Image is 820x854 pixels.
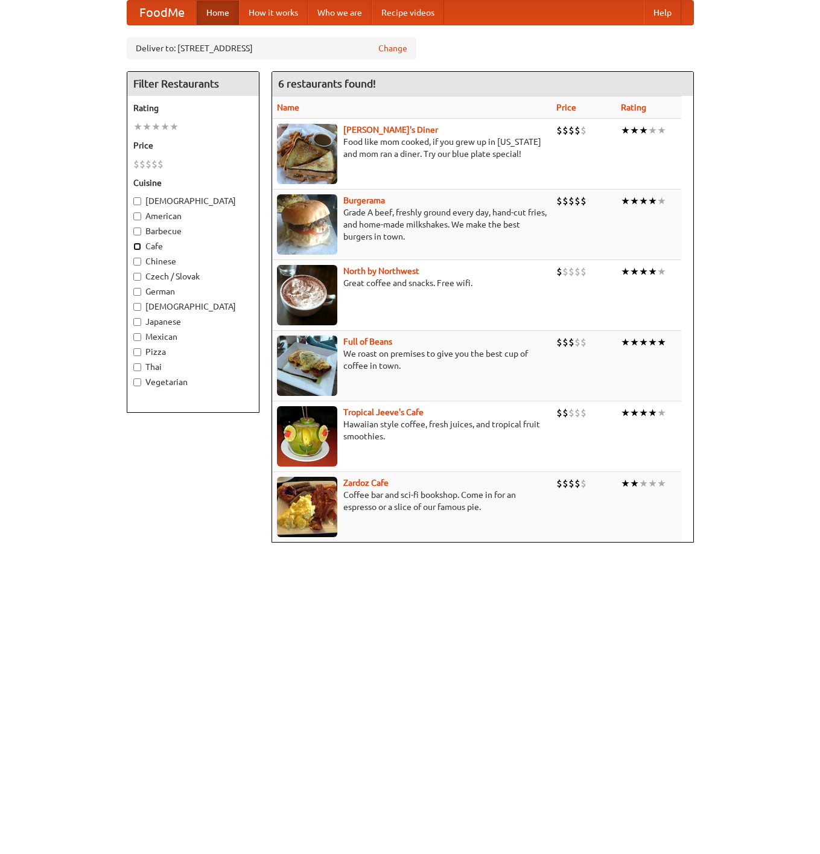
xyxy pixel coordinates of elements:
[343,266,419,276] a: North by Northwest
[644,1,681,25] a: Help
[657,406,666,419] li: ★
[556,336,562,349] li: $
[133,376,253,388] label: Vegetarian
[574,336,580,349] li: $
[277,206,547,243] p: Grade A beef, freshly ground every day, hand-cut fries, and home-made milkshakes. We make the bes...
[133,228,141,235] input: Barbecue
[556,265,562,278] li: $
[343,337,392,346] a: Full of Beans
[568,124,574,137] li: $
[639,124,648,137] li: ★
[239,1,308,25] a: How it works
[378,42,407,54] a: Change
[133,361,253,373] label: Thai
[648,265,657,278] li: ★
[133,102,253,114] h5: Rating
[574,406,580,419] li: $
[277,265,337,325] img: north.jpg
[580,406,586,419] li: $
[621,477,630,490] li: ★
[343,478,389,488] a: Zardoz Cafe
[562,336,568,349] li: $
[133,378,141,386] input: Vegetarian
[127,72,259,96] h4: Filter Restaurants
[657,336,666,349] li: ★
[562,194,568,208] li: $
[133,195,253,207] label: [DEMOGRAPHIC_DATA]
[277,489,547,513] p: Coffee bar and sci-fi bookshop. Come in for an espresso or a slice of our famous pie.
[574,265,580,278] li: $
[556,103,576,112] a: Price
[630,406,639,419] li: ★
[556,477,562,490] li: $
[277,277,547,289] p: Great coffee and snacks. Free wifi.
[648,124,657,137] li: ★
[133,120,142,133] li: ★
[133,273,141,281] input: Czech / Slovak
[580,124,586,137] li: $
[133,288,141,296] input: German
[574,124,580,137] li: $
[151,120,161,133] li: ★
[568,477,574,490] li: $
[133,348,141,356] input: Pizza
[133,197,141,205] input: [DEMOGRAPHIC_DATA]
[580,477,586,490] li: $
[133,301,253,313] label: [DEMOGRAPHIC_DATA]
[277,336,337,396] img: beans.jpg
[127,1,197,25] a: FoodMe
[621,265,630,278] li: ★
[133,318,141,326] input: Japanese
[133,225,253,237] label: Barbecue
[277,418,547,442] p: Hawaiian style coffee, fresh juices, and tropical fruit smoothies.
[277,124,337,184] img: sallys.jpg
[277,477,337,537] img: zardoz.jpg
[630,477,639,490] li: ★
[568,406,574,419] li: $
[639,336,648,349] li: ★
[630,194,639,208] li: ★
[372,1,444,25] a: Recipe videos
[621,336,630,349] li: ★
[343,407,424,417] a: Tropical Jeeve's Cafe
[639,194,648,208] li: ★
[657,265,666,278] li: ★
[133,212,141,220] input: American
[630,336,639,349] li: ★
[133,243,141,250] input: Cafe
[568,336,574,349] li: $
[133,210,253,222] label: American
[648,477,657,490] li: ★
[197,1,239,25] a: Home
[580,265,586,278] li: $
[621,406,630,419] li: ★
[278,78,376,89] ng-pluralize: 6 restaurants found!
[562,406,568,419] li: $
[556,124,562,137] li: $
[574,477,580,490] li: $
[343,196,385,205] a: Burgerama
[133,316,253,328] label: Japanese
[133,240,253,252] label: Cafe
[142,120,151,133] li: ★
[621,124,630,137] li: ★
[343,125,438,135] b: [PERSON_NAME]'s Diner
[568,194,574,208] li: $
[556,406,562,419] li: $
[133,333,141,341] input: Mexican
[133,139,253,151] h5: Price
[308,1,372,25] a: Who we are
[133,255,253,267] label: Chinese
[277,136,547,160] p: Food like mom cooked, if you grew up in [US_STATE] and mom ran a diner. Try our blue plate special!
[133,177,253,189] h5: Cuisine
[574,194,580,208] li: $
[556,194,562,208] li: $
[133,346,253,358] label: Pizza
[648,194,657,208] li: ★
[580,194,586,208] li: $
[562,124,568,137] li: $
